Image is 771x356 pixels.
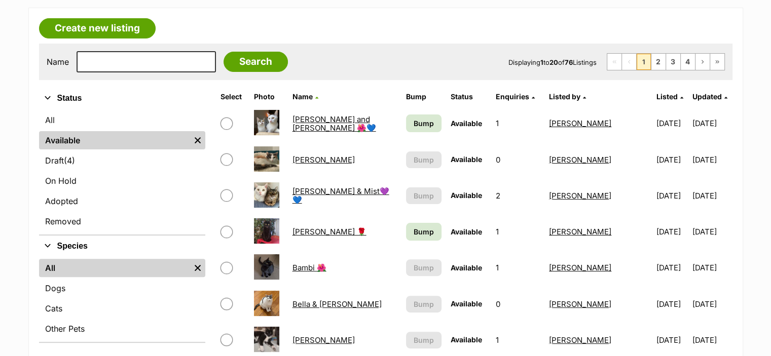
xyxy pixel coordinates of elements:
strong: 1 [540,58,543,66]
a: Bella & [PERSON_NAME] [292,299,382,309]
td: 0 [492,142,544,177]
td: 1 [492,106,544,141]
span: Available [451,155,482,164]
td: [DATE] [652,106,691,141]
span: translation missing: en.admin.listings.index.attributes.enquiries [496,92,529,101]
a: [PERSON_NAME] [292,155,355,165]
a: [PERSON_NAME] [549,155,611,165]
strong: 76 [565,58,573,66]
span: Name [292,92,313,101]
a: [PERSON_NAME] [549,335,611,345]
a: Updated [692,92,727,101]
img: Angelo & Mist💜💙 [254,182,279,208]
a: Available [39,131,190,149]
td: [DATE] [692,214,731,249]
span: Bump [414,190,434,201]
a: [PERSON_NAME] [549,191,611,201]
a: On Hold [39,172,205,190]
a: Listed by [549,92,586,101]
span: Bump [414,262,434,273]
a: All [39,259,190,277]
a: [PERSON_NAME] 🌹 [292,227,366,236]
td: [DATE] [652,178,691,213]
a: Remove filter [190,259,205,277]
a: Remove filter [190,131,205,149]
td: [DATE] [692,142,731,177]
span: Displaying to of Listings [508,58,597,66]
button: Bump [406,187,442,204]
div: Status [39,109,205,234]
a: Next page [695,54,710,70]
span: Updated [692,92,722,101]
td: 0 [492,287,544,322]
a: [PERSON_NAME] [292,335,355,345]
span: Available [451,227,482,236]
td: [DATE] [652,142,691,177]
div: Species [39,257,205,342]
a: Listed [656,92,683,101]
a: Enquiries [496,92,535,101]
td: [DATE] [652,287,691,322]
a: Name [292,92,318,101]
span: Previous page [622,54,636,70]
button: Status [39,92,205,105]
span: Bump [414,299,434,309]
nav: Pagination [607,53,725,70]
th: Bump [402,89,446,105]
a: Cats [39,299,205,318]
a: Dogs [39,279,205,297]
a: [PERSON_NAME] and [PERSON_NAME] 🌺💙 [292,114,376,133]
a: All [39,111,205,129]
label: Name [47,57,69,66]
img: Aiko and Emiri 🌺💙 [254,110,279,135]
button: Bump [406,332,442,348]
span: Available [451,335,482,344]
td: 1 [492,250,544,285]
img: Bambi 🌺 [254,254,279,280]
input: Search [224,52,288,72]
button: Bump [406,151,442,168]
th: Photo [250,89,287,105]
a: [PERSON_NAME] [549,227,611,236]
span: Available [451,263,482,272]
span: Available [451,119,482,128]
span: First page [607,54,621,70]
a: Page 2 [651,54,666,70]
td: [DATE] [692,287,731,322]
a: Adopted [39,192,205,210]
span: Page 1 [637,54,651,70]
td: [DATE] [692,106,731,141]
button: Bump [406,296,442,312]
a: [PERSON_NAME] [549,263,611,272]
td: [DATE] [652,214,691,249]
span: Bump [414,335,434,345]
span: Listed by [549,92,580,101]
a: [PERSON_NAME] [549,118,611,128]
td: [DATE] [652,250,691,285]
img: Audrey Rose 🌹 [254,218,279,244]
a: Page 4 [681,54,695,70]
span: Bump [414,154,434,165]
a: [PERSON_NAME] [549,299,611,309]
span: (4) [64,154,75,167]
span: Listed [656,92,678,101]
button: Bump [406,259,442,276]
td: 2 [492,178,544,213]
th: Select [216,89,249,105]
td: [DATE] [692,178,731,213]
td: [DATE] [692,250,731,285]
a: Draft [39,151,205,170]
a: Bump [406,114,442,132]
span: Available [451,299,482,308]
span: Bump [414,226,434,237]
a: Bump [406,223,442,241]
a: Bambi 🌺 [292,263,326,272]
a: Page 3 [666,54,680,70]
a: Last page [710,54,724,70]
th: Status [447,89,491,105]
a: Other Pets [39,320,205,338]
a: Removed [39,212,205,230]
a: Create new listing [39,18,156,38]
td: 1 [492,214,544,249]
span: Available [451,191,482,200]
